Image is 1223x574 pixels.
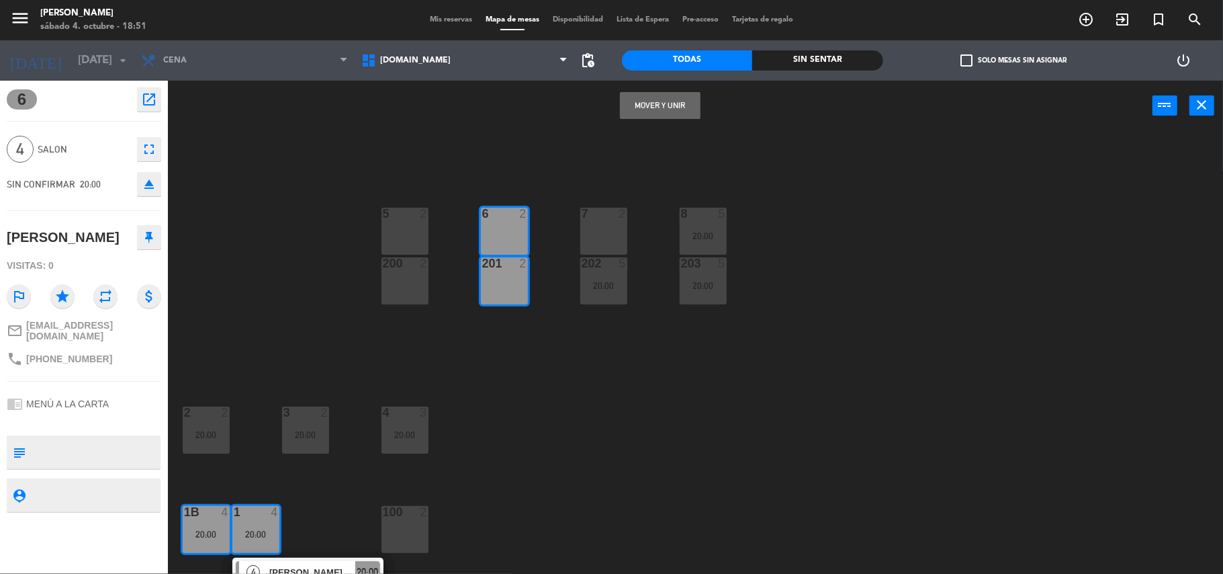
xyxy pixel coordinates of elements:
div: 6 [482,208,483,220]
div: 2 [320,407,328,419]
i: outlined_flag [7,284,31,309]
button: menu [10,8,30,33]
i: search [1187,11,1203,28]
div: [PERSON_NAME] [40,7,146,20]
div: 20:00 [381,430,428,440]
span: pending_actions [580,52,596,69]
div: 2 [619,208,627,220]
div: 20:00 [232,530,279,539]
i: subject [11,445,26,460]
div: 20:00 [580,281,627,290]
button: eject [137,172,161,196]
button: power_input [1152,95,1177,116]
div: 201 [482,257,483,270]
span: Disponibilidad [546,16,610,24]
span: SALON [38,142,130,157]
div: 203 [681,257,682,270]
div: 20:00 [282,430,329,440]
div: 2 [420,208,428,220]
i: attach_money [137,284,161,309]
span: check_box_outline_blank [961,54,973,67]
i: add_circle_outline [1078,11,1094,28]
i: phone [7,351,23,367]
span: 4 [7,136,34,163]
span: SIN CONFIRMAR [7,179,75,190]
i: open_in_new [141,91,157,108]
label: Solo mesas sin asignar [961,54,1067,67]
span: Cena [163,56,187,65]
span: MENÚ A LA CARTA [26,399,109,409]
i: eject [141,176,157,192]
i: power_settings_new [1176,52,1192,69]
div: 2 [420,257,428,270]
i: exit_to_app [1114,11,1130,28]
span: [PHONE_NUMBER] [26,354,112,364]
div: 20:00 [680,231,727,241]
span: Tarjetas de regalo [725,16,800,24]
span: 20:00 [80,179,101,190]
div: 2 [420,506,428,518]
span: Mapa de mesas [479,16,546,24]
div: 5 [619,257,627,270]
div: 8 [681,208,682,220]
i: arrow_drop_down [115,52,131,69]
button: Mover y Unir [620,92,700,119]
i: fullscreen [141,141,157,157]
div: 2 [184,407,185,419]
a: mail_outline[EMAIL_ADDRESS][DOMAIN_NAME] [7,320,161,341]
span: [EMAIL_ADDRESS][DOMAIN_NAME] [26,320,161,341]
div: [PERSON_NAME] [7,227,120,249]
div: 2 [221,407,229,419]
div: Sin sentar [752,50,883,71]
span: Mis reservas [423,16,479,24]
div: 4 [221,506,229,518]
button: close [1189,95,1214,116]
i: menu [10,8,30,28]
span: Pre-acceso [676,16,725,24]
div: 2 [519,257,527,270]
i: star [50,284,75,309]
div: 1B [184,506,185,518]
div: 4 [271,506,279,518]
span: Lista de Espera [610,16,676,24]
button: open_in_new [137,87,161,112]
span: 6 [7,89,37,110]
span: [DOMAIN_NAME] [380,56,451,65]
i: mail_outline [7,323,23,339]
div: 5 [718,208,726,220]
i: repeat [93,284,118,309]
div: Todas [622,50,753,71]
div: 3 [420,407,428,419]
i: chrome_reader_mode [7,396,23,412]
div: Visitas: 0 [7,254,161,278]
div: sábado 4. octubre - 18:51 [40,20,146,34]
i: turned_in_not [1150,11,1167,28]
div: 2 [519,208,527,220]
i: close [1194,97,1210,113]
i: power_input [1157,97,1173,113]
div: 20:00 [183,530,230,539]
div: 20:00 [680,281,727,290]
div: 3 [283,407,284,419]
i: person_pin [11,488,26,503]
div: 20:00 [183,430,230,440]
div: 5 [718,257,726,270]
button: fullscreen [137,137,161,161]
